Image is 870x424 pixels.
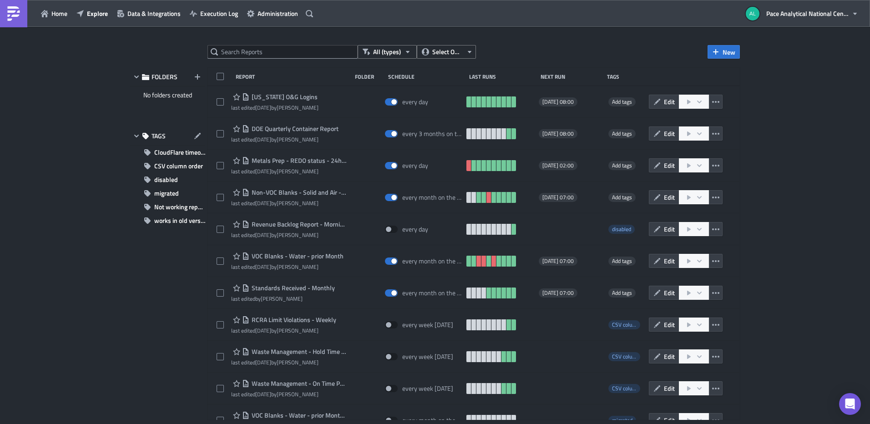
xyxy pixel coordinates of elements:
[542,162,574,169] span: [DATE] 02:00
[130,159,205,173] button: CSV column order
[255,167,271,176] time: 2025-04-29T16:13:11Z
[152,132,166,140] span: TAGS
[236,73,350,80] div: Report
[402,384,453,393] div: every week on Monday
[231,295,335,302] div: last edited by [PERSON_NAME]
[36,6,72,20] button: Home
[664,129,675,138] span: Edit
[745,6,760,21] img: Avatar
[200,9,238,18] span: Execution Log
[432,47,463,57] span: Select Owner
[402,289,462,297] div: every month on the 1st
[231,168,347,175] div: last edited by [PERSON_NAME]
[249,411,347,419] span: VOC Blanks - Water - prior Month-OLD
[154,200,205,214] span: Not working report either
[417,45,476,59] button: Select Owner
[664,224,675,234] span: Edit
[255,103,271,112] time: 2025-08-08T14:11:04Z
[402,225,428,233] div: every day
[72,6,112,20] button: Explore
[130,173,205,187] button: disabled
[185,6,243,20] button: Execution Log
[255,390,271,399] time: 2025-05-06T13:38:58Z
[231,359,347,366] div: last edited by [PERSON_NAME]
[130,86,205,104] div: No folders created
[249,379,347,388] span: Waste Management - On Time Performance Detail - Weekly
[664,161,675,170] span: Edit
[649,222,679,236] button: Edit
[649,190,679,204] button: Edit
[664,97,675,106] span: Edit
[231,200,347,207] div: last edited by [PERSON_NAME]
[249,284,335,292] span: Standards Received - Monthly
[766,9,848,18] span: Pace Analytical National Center for Testing and Innovation
[612,225,631,233] span: disabled
[608,129,636,138] span: Add tags
[542,130,574,137] span: [DATE] 08:00
[608,352,640,361] span: CSV column order
[231,232,347,238] div: last edited by [PERSON_NAME]
[542,98,574,106] span: [DATE] 08:00
[152,73,177,81] span: FOLDERS
[231,104,319,111] div: last edited by [PERSON_NAME]
[355,73,384,80] div: Folder
[649,158,679,172] button: Edit
[542,257,574,265] span: [DATE] 07:00
[154,159,203,173] span: CSV column order
[6,6,21,21] img: PushMetrics
[130,146,205,159] button: CloudFlare timeout
[740,4,863,24] button: Pace Analytical National Center for Testing and Innovation
[258,9,298,18] span: Administration
[542,289,574,297] span: [DATE] 07:00
[402,193,462,202] div: every month on the 1st
[607,73,645,80] div: Tags
[130,214,205,227] button: works in old version...
[839,393,861,415] div: Open Intercom Messenger
[612,257,632,265] span: Add tags
[402,353,453,361] div: every week on Monday
[402,98,428,106] div: every day
[249,252,344,260] span: VOC Blanks - Water - prior Month
[358,45,417,59] button: All (types)
[608,320,640,329] span: CSV column order
[608,288,636,298] span: Add tags
[87,9,108,18] span: Explore
[130,200,205,214] button: Not working report either
[649,286,679,300] button: Edit
[612,352,652,361] span: CSV column order
[402,130,462,138] div: every 3 months on the 1st
[664,256,675,266] span: Edit
[723,47,735,57] span: New
[255,262,271,271] time: 2025-05-01T17:35:39Z
[608,384,640,393] span: CSV column order
[664,192,675,202] span: Edit
[255,326,271,335] time: 2025-07-18T18:21:30Z
[231,263,344,270] div: last edited by [PERSON_NAME]
[130,187,205,200] button: migrated
[231,327,336,334] div: last edited by [PERSON_NAME]
[402,257,462,265] div: every month on the 1st
[649,95,679,109] button: Edit
[243,6,303,20] button: Administration
[249,125,339,133] span: DOE Quarterly Container Report
[608,225,635,234] span: disabled
[649,381,679,395] button: Edit
[255,231,271,239] time: 2025-04-28T16:45:28Z
[249,93,318,101] span: Colorado O&G Logins
[249,348,347,356] span: Waste Management - Hold Time Performance Detail - Weekly
[255,199,271,207] time: 2025-05-01T17:35:05Z
[612,129,632,138] span: Add tags
[207,45,358,59] input: Search Reports
[255,135,271,144] time: 2025-06-10T14:24:40Z
[612,384,652,393] span: CSV column order
[154,173,178,187] span: disabled
[388,73,465,80] div: Schedule
[154,214,205,227] span: works in old version...
[249,188,347,197] span: Non-VOC Blanks - Solid and Air - prior Month
[541,73,603,80] div: Next Run
[154,187,179,200] span: migrated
